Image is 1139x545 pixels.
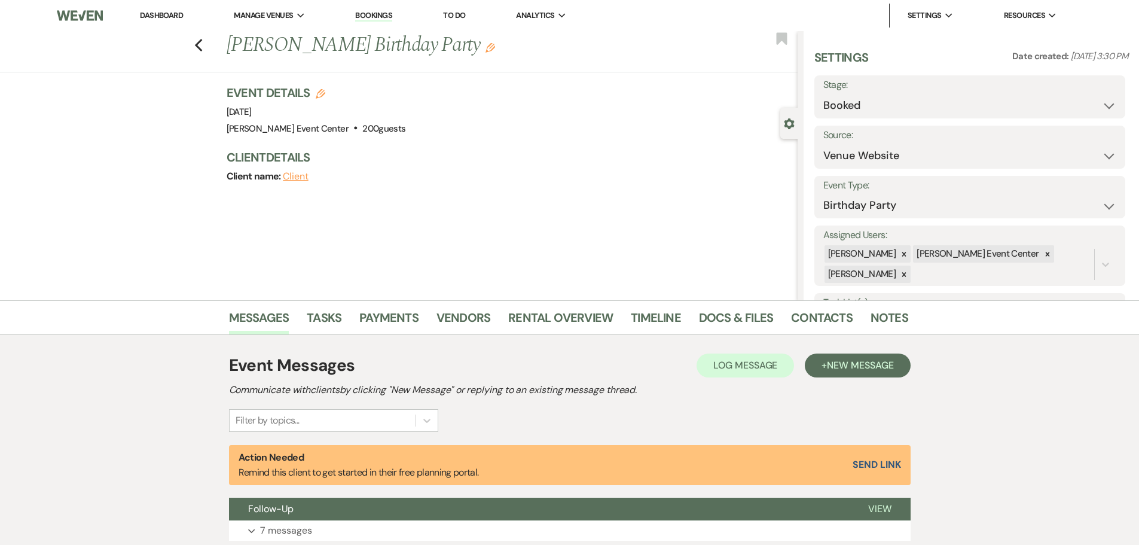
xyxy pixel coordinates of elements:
[229,308,289,334] a: Messages
[355,10,392,22] a: Bookings
[239,451,304,464] strong: Action Needed
[227,84,406,101] h3: Event Details
[784,117,795,129] button: Close lead details
[871,308,908,334] a: Notes
[362,123,405,135] span: 200 guests
[1004,10,1045,22] span: Resources
[791,308,853,334] a: Contacts
[229,383,911,397] h2: Communicate with clients by clicking "New Message" or replying to an existing message thread.
[631,308,681,334] a: Timeline
[234,10,293,22] span: Manage Venues
[913,245,1040,263] div: [PERSON_NAME] Event Center
[57,3,102,28] img: Weven Logo
[908,10,942,22] span: Settings
[227,149,786,166] h3: Client Details
[823,227,1116,244] label: Assigned Users:
[283,172,309,181] button: Client
[713,359,777,372] span: Log Message
[307,308,341,334] a: Tasks
[823,294,1116,312] label: Task List(s):
[227,106,252,118] span: [DATE]
[823,127,1116,144] label: Source:
[805,354,910,377] button: +New Message
[825,245,898,263] div: [PERSON_NAME]
[236,413,300,428] div: Filter by topics...
[849,498,911,520] button: View
[868,503,891,515] span: View
[229,498,849,520] button: Follow-Up
[1071,50,1128,62] span: [DATE] 3:30 PM
[699,308,773,334] a: Docs & Files
[516,10,554,22] span: Analytics
[443,10,465,20] a: To Do
[823,77,1116,94] label: Stage:
[140,10,183,20] a: Dashboard
[436,308,490,334] a: Vendors
[227,170,283,182] span: Client name:
[827,359,893,372] span: New Message
[508,308,613,334] a: Rental Overview
[248,503,294,515] span: Follow-Up
[229,520,911,541] button: 7 messages
[697,354,794,377] button: Log Message
[485,42,495,53] button: Edit
[853,460,900,470] button: Send Link
[359,308,419,334] a: Payments
[825,266,898,283] div: [PERSON_NAME]
[814,49,869,75] h3: Settings
[239,450,479,480] p: Remind this client to get started in their free planning portal.
[229,353,355,378] h1: Event Messages
[260,523,312,538] p: 7 messages
[1012,50,1071,62] span: Date created:
[823,177,1116,194] label: Event Type:
[227,123,349,135] span: [PERSON_NAME] Event Center
[227,31,679,60] h1: [PERSON_NAME] Birthday Party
